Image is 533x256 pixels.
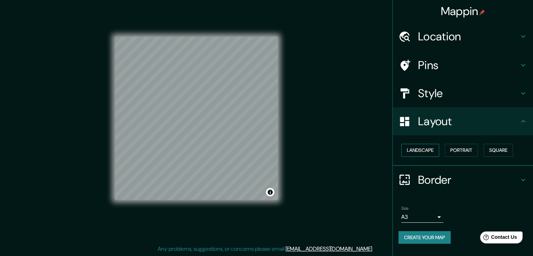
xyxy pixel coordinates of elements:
button: Square [484,144,513,157]
div: Pins [393,51,533,79]
label: Size [401,205,409,211]
div: Border [393,166,533,194]
h4: Pins [418,58,519,72]
div: Location [393,22,533,50]
h4: Location [418,29,519,43]
h4: Mappin [441,4,485,18]
button: Create your map [398,231,451,244]
button: Landscape [401,144,439,157]
img: pin-icon.png [479,9,485,15]
h4: Style [418,86,519,100]
button: Toggle attribution [266,188,274,196]
div: Style [393,79,533,107]
h4: Border [418,173,519,187]
div: Layout [393,107,533,135]
div: . [373,245,374,253]
iframe: Help widget launcher [471,229,525,248]
a: [EMAIL_ADDRESS][DOMAIN_NAME] [286,245,372,252]
div: . [374,245,376,253]
h4: Layout [418,114,519,128]
canvas: Map [115,37,278,200]
p: Any problems, suggestions, or concerns please email . [158,245,373,253]
button: Portrait [445,144,478,157]
div: A3 [401,211,443,223]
